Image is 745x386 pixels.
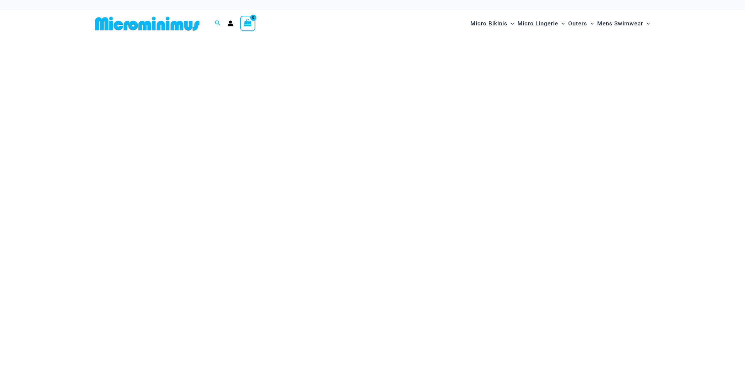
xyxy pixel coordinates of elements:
a: Micro LingerieMenu ToggleMenu Toggle [516,13,567,34]
a: Mens SwimwearMenu ToggleMenu Toggle [596,13,652,34]
span: Micro Lingerie [517,15,558,32]
a: Search icon link [215,19,221,28]
img: MM SHOP LOGO FLAT [92,16,202,31]
nav: Site Navigation [468,12,653,35]
span: Mens Swimwear [597,15,643,32]
span: Menu Toggle [587,15,594,32]
span: Menu Toggle [558,15,565,32]
a: Account icon link [228,20,234,26]
span: Menu Toggle [643,15,650,32]
a: View Shopping Cart, empty [240,16,256,31]
a: Micro BikinisMenu ToggleMenu Toggle [469,13,516,34]
a: OutersMenu ToggleMenu Toggle [567,13,596,34]
span: Micro Bikinis [470,15,507,32]
span: Menu Toggle [507,15,514,32]
span: Outers [568,15,587,32]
